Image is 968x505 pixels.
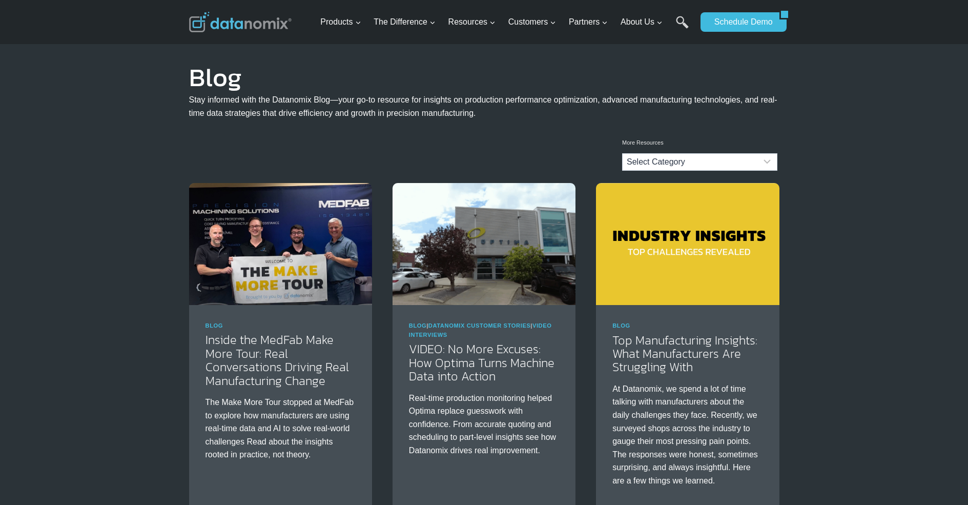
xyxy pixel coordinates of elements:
a: Datanomix Customer Stories [428,322,531,329]
span: The Difference [374,15,436,29]
span: | | [409,322,552,338]
p: The Make More Tour stopped at MedFab to explore how manufacturers are using real-time data and AI... [205,396,356,461]
h1: Blog [189,70,779,85]
img: Datanomix Industry Insights. Top Challenges Revealed. [596,183,779,305]
a: Schedule Demo [701,12,779,32]
a: Video Interviews [409,322,552,338]
p: At Datanomix, we spend a lot of time talking with manufacturers about the daily challenges they f... [612,382,763,488]
a: Search [676,16,689,39]
a: Blog [205,322,223,329]
p: Real-time production monitoring helped Optima replace guesswork with confidence. From accurate qu... [409,392,559,457]
a: Top Manufacturing Insights: What Manufacturers Are Struggling With [612,331,757,376]
img: Discover how Optima Manufacturing uses Datanomix to turn raw machine data into real-time insights... [393,183,575,305]
a: VIDEO: No More Excuses: How Optima Turns Machine Data into Action [409,340,554,385]
p: More Resources [622,138,777,148]
span: About Us [621,15,663,29]
span: Partners [569,15,608,29]
a: Blog [612,322,630,329]
a: Blog [409,322,427,329]
span: Products [320,15,361,29]
span: Resources [448,15,496,29]
img: Datanomix [189,12,292,32]
span: Customers [508,15,556,29]
a: Inside the MedFab Make More Tour: Real Conversations Driving Real Manufacturing Change [205,331,349,389]
nav: Primary Navigation [316,6,695,39]
p: Stay informed with the Datanomix Blog—your go-to resource for insights on production performance ... [189,93,779,119]
img: Make More Tour at Medfab - See how AI in Manufacturing is taking the spotlight [189,183,372,305]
